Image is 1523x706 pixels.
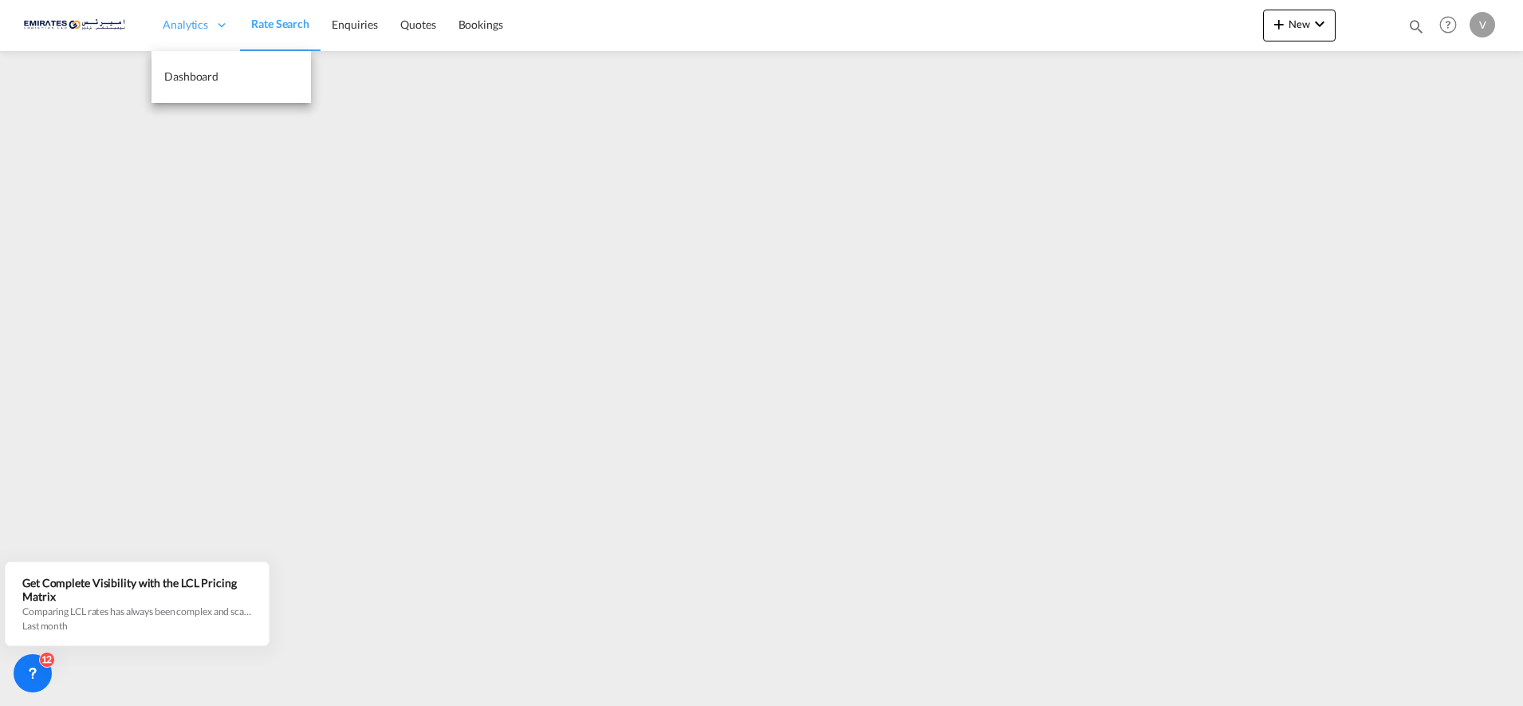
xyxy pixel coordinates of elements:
md-icon: icon-magnify [1407,18,1425,35]
span: Help [1434,11,1462,38]
span: Analytics [163,17,208,33]
div: V [1470,12,1495,37]
div: icon-magnify [1407,18,1425,41]
span: New [1269,18,1329,30]
span: Quotes [400,18,435,31]
div: Help [1434,11,1470,40]
button: icon-plus 400-fgNewicon-chevron-down [1263,10,1336,41]
img: c67187802a5a11ec94275b5db69a26e6.png [24,7,132,43]
span: Enquiries [332,18,378,31]
a: Dashboard [152,51,311,103]
md-icon: icon-plus 400-fg [1269,14,1289,34]
md-icon: icon-chevron-down [1310,14,1329,34]
span: Dashboard [164,69,218,83]
span: Rate Search [251,17,309,30]
span: Bookings [458,18,503,31]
